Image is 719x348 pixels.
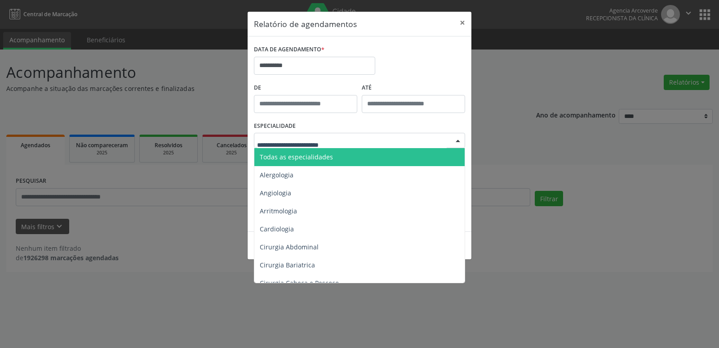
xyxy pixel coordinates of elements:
span: Cirurgia Abdominal [260,243,319,251]
label: ATÉ [362,81,465,95]
span: Arritmologia [260,207,297,215]
span: Cirurgia Bariatrica [260,261,315,269]
label: ESPECIALIDADE [254,119,296,133]
span: Alergologia [260,171,293,179]
span: Todas as especialidades [260,153,333,161]
span: Angiologia [260,189,291,197]
button: Close [453,12,471,34]
span: Cirurgia Cabeça e Pescoço [260,279,339,287]
label: De [254,81,357,95]
h5: Relatório de agendamentos [254,18,357,30]
label: DATA DE AGENDAMENTO [254,43,324,57]
span: Cardiologia [260,225,294,233]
